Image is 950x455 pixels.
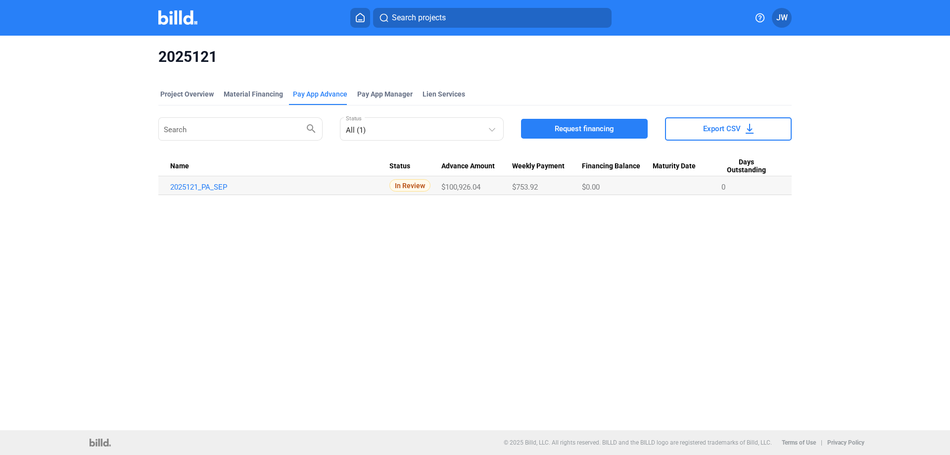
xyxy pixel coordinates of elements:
span: Maturity Date [653,162,696,171]
span: Pay App Manager [357,89,413,99]
div: Project Overview [160,89,214,99]
span: Financing Balance [582,162,640,171]
span: Export CSV [703,124,741,134]
p: | [821,439,822,446]
div: Pay App Advance [293,89,347,99]
span: Name [170,162,189,171]
span: Search projects [392,12,446,24]
img: Billd Company Logo [158,10,197,25]
span: Request financing [555,124,614,134]
span: $753.92 [512,183,538,192]
div: Material Financing [224,89,283,99]
span: $0.00 [582,183,600,192]
span: In Review [389,179,430,192]
div: Lien Services [423,89,465,99]
span: Advance Amount [441,162,495,171]
mat-select-trigger: All (1) [346,126,366,135]
span: Days Outstanding [721,158,771,175]
p: © 2025 Billd, LLC. All rights reserved. BILLD and the BILLD logo are registered trademarks of Bil... [504,439,772,446]
a: 2025121_PA_SEP [170,183,389,192]
img: logo [90,439,111,447]
span: 0 [721,183,725,192]
mat-icon: search [305,122,317,134]
b: Terms of Use [782,439,816,446]
span: 2025121 [158,48,792,66]
span: Weekly Payment [512,162,565,171]
span: Status [389,162,410,171]
span: $100,926.04 [441,183,480,192]
b: Privacy Policy [827,439,864,446]
span: JW [776,12,788,24]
